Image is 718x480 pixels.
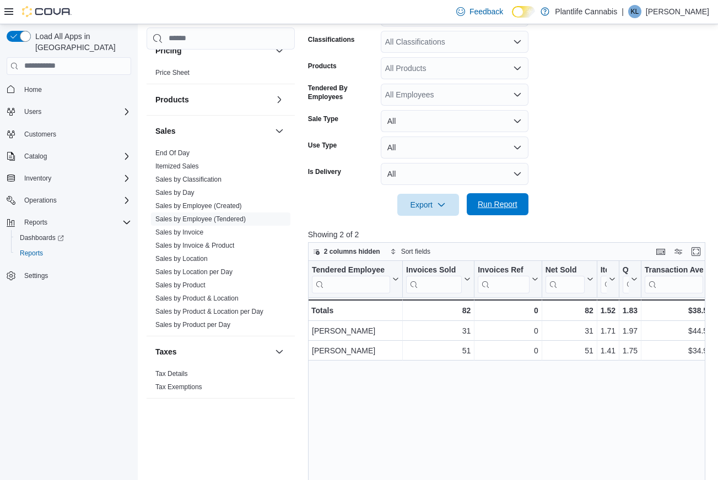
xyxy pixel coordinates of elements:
button: All [381,163,528,185]
a: Tax Exemptions [155,383,202,391]
div: 51 [546,344,593,357]
button: Qty Per Transaction [622,265,637,293]
button: Home [2,81,136,97]
span: Feedback [469,6,503,17]
a: Home [20,83,46,96]
label: Tendered By Employees [308,84,376,101]
span: Customers [20,127,131,141]
button: Pricing [155,45,271,56]
button: Catalog [2,149,136,164]
span: Sales by Location [155,254,208,263]
a: End Of Day [155,149,190,157]
button: Products [155,94,271,105]
div: Items Per Transaction [600,265,606,275]
a: Sales by Location per Day [155,268,233,276]
a: Sales by Invoice & Product [155,242,234,249]
span: Reports [15,247,131,260]
button: Customers [2,126,136,142]
span: Sales by Employee (Tendered) [155,215,246,223]
span: Customers [24,130,56,139]
button: Sales [273,124,286,138]
button: Products [273,93,286,106]
a: Sales by Employee (Tendered) [155,215,246,223]
h3: Taxes [155,346,177,357]
div: Tendered Employee [312,265,390,293]
button: Items Per Transaction [600,265,615,293]
span: Catalog [24,152,47,161]
div: Qty Per Transaction [622,265,628,293]
button: Open list of options [513,90,522,99]
nav: Complex example [7,77,131,313]
button: Users [20,105,46,118]
button: Taxes [273,345,286,358]
span: Tax Exemptions [155,383,202,391]
button: Reports [11,246,136,261]
a: Sales by Day [155,189,195,197]
button: Open list of options [513,37,522,46]
a: Tax Details [155,370,188,378]
button: All [381,110,528,132]
a: Dashboards [11,230,136,246]
button: Net Sold [545,265,593,293]
span: Sales by Invoice & Product [155,241,234,250]
button: Inventory [20,172,56,185]
p: [PERSON_NAME] [646,5,709,18]
label: Products [308,62,337,70]
div: 1.97 [623,324,638,337]
div: 82 [406,304,471,317]
span: Reports [20,216,131,229]
button: Reports [2,215,136,230]
div: Net Sold [545,265,584,275]
span: Reports [20,249,43,258]
button: Run Report [467,193,528,215]
span: Settings [20,269,131,282]
div: Pricing [147,66,295,84]
div: $34.92 [645,344,712,357]
div: Taxes [147,367,295,398]
div: [PERSON_NAME] [312,324,399,337]
span: Load All Apps in [GEOGRAPHIC_DATA] [31,31,131,53]
span: Reports [24,218,47,227]
div: 0 [478,304,538,317]
span: Sort fields [401,247,430,256]
button: Sort fields [386,245,435,258]
a: Feedback [452,1,508,23]
span: Sales by Product [155,281,206,290]
label: Use Type [308,141,337,150]
a: Sales by Product & Location [155,294,239,302]
div: 0 [478,344,538,357]
label: Classifications [308,35,355,44]
span: Sales by Day [155,188,195,197]
button: Display options [672,245,685,258]
a: Itemized Sales [155,162,199,170]
span: Sales by Classification [155,175,222,184]
button: Export [397,194,459,216]
div: 31 [406,324,471,337]
a: Sales by Employee (Created) [155,202,242,210]
button: Settings [2,268,136,283]
span: Users [20,105,131,118]
div: Qty Per Transaction [622,265,628,275]
div: 82 [545,304,593,317]
div: Invoices Ref [478,265,529,275]
div: Transaction Average [644,265,703,275]
span: Itemized Sales [155,162,199,171]
span: Dashboards [20,233,64,242]
button: Enter fullscreen [689,245,703,258]
div: 1.71 [601,324,616,337]
div: $44.55 [645,324,712,337]
a: Sales by Product & Location per Day [155,308,263,315]
span: Sales by Product & Location per Day [155,307,263,316]
label: Is Delivery [308,167,341,176]
div: 51 [406,344,471,357]
span: KL [631,5,639,18]
div: Totals [311,304,399,317]
span: Home [20,83,131,96]
span: 2 columns hidden [324,247,380,256]
div: Invoices Sold [406,265,462,293]
h3: Sales [155,126,176,137]
button: Sales [155,126,271,137]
